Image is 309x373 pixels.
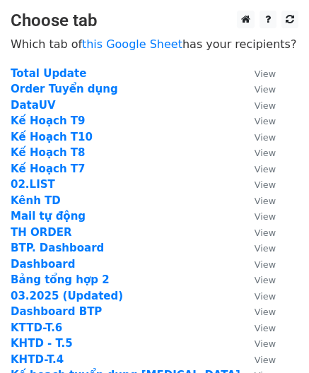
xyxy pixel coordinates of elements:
a: BTP. Dashboard [11,242,104,254]
a: View [240,290,276,302]
small: View [255,355,276,365]
a: Dashboard BTP [11,305,102,318]
a: Kế Hoạch T8 [11,146,85,159]
small: View [255,179,276,190]
a: KHTD - T.5 [11,337,73,350]
small: View [255,338,276,349]
a: View [240,162,276,175]
a: Kế Hoạch T10 [11,131,93,143]
a: Kế Hoạch T7 [11,162,85,175]
small: View [255,275,276,285]
a: View [240,178,276,191]
small: View [255,100,276,111]
a: Bảng tổng hợp 2 [11,273,110,286]
a: View [240,337,276,350]
a: View [240,83,276,95]
small: View [255,148,276,158]
a: KTTD-T.6 [11,321,62,334]
small: View [255,196,276,206]
a: View [240,131,276,143]
h3: Choose tab [11,11,298,31]
a: 03.2025 (Updated) [11,290,123,302]
a: View [240,273,276,286]
small: View [255,307,276,317]
a: View [240,146,276,159]
a: View [240,99,276,112]
small: View [255,243,276,254]
p: Which tab of has your recipients? [11,37,298,52]
a: View [240,305,276,318]
small: View [255,132,276,143]
a: Dashboard [11,258,75,271]
small: View [255,164,276,174]
a: Kênh TD [11,194,61,207]
a: DataUV [11,99,56,112]
a: Mail tự động [11,210,86,223]
small: View [255,84,276,95]
a: 02.LIST [11,178,55,191]
a: View [240,321,276,334]
a: View [240,114,276,127]
a: Order Tuyển dụng [11,83,118,95]
a: View [240,242,276,254]
small: View [255,227,276,238]
a: View [240,353,276,366]
a: TH ORDER [11,226,72,239]
small: View [255,69,276,79]
small: View [255,291,276,302]
a: Kế Hoạch T9 [11,114,85,127]
a: KHTD-T.4 [11,353,64,366]
a: this Google Sheet [82,37,182,51]
a: View [240,226,276,239]
small: View [255,323,276,333]
small: View [255,211,276,222]
a: View [240,194,276,207]
a: View [240,67,276,80]
a: View [240,210,276,223]
small: View [255,116,276,126]
a: Total Update [11,67,86,80]
a: View [240,258,276,271]
small: View [255,259,276,270]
